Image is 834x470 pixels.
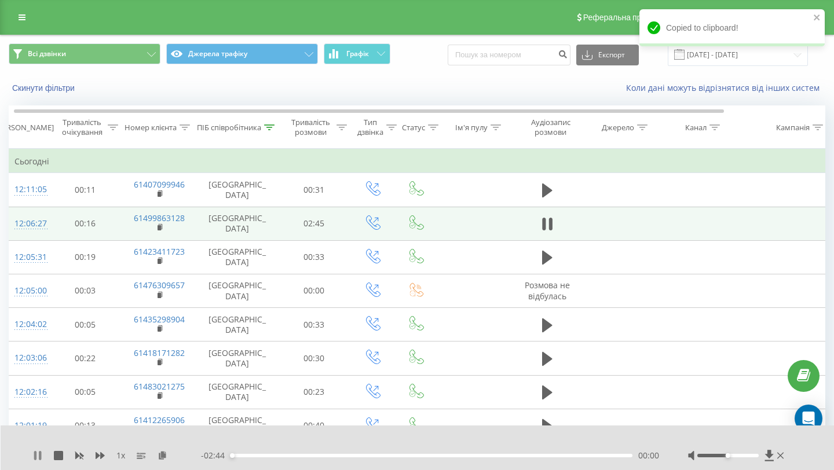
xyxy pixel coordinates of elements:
[197,173,278,207] td: [GEOGRAPHIC_DATA]
[28,49,66,58] span: Всі дзвінки
[134,347,185,358] a: 61418171282
[324,43,390,64] button: Графік
[455,123,488,133] div: Ім'я пулу
[116,450,125,461] span: 1 x
[197,409,278,442] td: [GEOGRAPHIC_DATA]
[134,246,185,257] a: 61423411723
[685,123,707,133] div: Канал
[49,409,122,442] td: 00:13
[278,342,350,375] td: 00:30
[197,123,261,133] div: ПІБ співробітника
[726,453,730,458] div: Accessibility label
[14,246,38,269] div: 12:05:31
[522,117,579,137] div: Аудіозапис розмови
[197,207,278,240] td: [GEOGRAPHIC_DATA]
[197,375,278,409] td: [GEOGRAPHIC_DATA]
[9,83,81,93] button: Скинути фільтри
[134,179,185,190] a: 61407099946
[230,453,235,458] div: Accessibility label
[49,308,122,342] td: 00:05
[278,375,350,409] td: 00:23
[402,123,425,133] div: Статус
[134,212,185,223] a: 61499863128
[49,274,122,307] td: 00:03
[278,207,350,240] td: 02:45
[776,123,810,133] div: Кампанія
[197,240,278,274] td: [GEOGRAPHIC_DATA]
[197,308,278,342] td: [GEOGRAPHIC_DATA]
[278,409,350,442] td: 00:40
[346,50,369,58] span: Графік
[278,240,350,274] td: 00:33
[14,178,38,201] div: 12:11:05
[49,342,122,375] td: 00:22
[49,173,122,207] td: 00:11
[278,173,350,207] td: 00:31
[14,414,38,437] div: 12:01:19
[638,450,659,461] span: 00:00
[14,313,38,336] div: 12:04:02
[278,274,350,307] td: 00:00
[14,347,38,369] div: 12:03:06
[448,45,570,65] input: Пошук за номером
[134,280,185,291] a: 61476309657
[525,280,570,301] span: Розмова не відбулась
[197,274,278,307] td: [GEOGRAPHIC_DATA]
[278,308,350,342] td: 00:33
[795,405,822,432] div: Open Intercom Messenger
[14,280,38,302] div: 12:05:00
[49,240,122,274] td: 00:19
[197,342,278,375] td: [GEOGRAPHIC_DATA]
[602,123,634,133] div: Джерело
[14,212,38,235] div: 12:06:27
[14,381,38,403] div: 12:02:16
[288,117,334,137] div: Тривалість розмови
[49,207,122,240] td: 00:16
[125,123,177,133] div: Номер клієнта
[9,43,160,64] button: Всі дзвінки
[49,375,122,409] td: 00:05
[134,414,185,425] a: 61412265906
[134,314,185,325] a: 61435298904
[626,82,825,93] a: Коли дані можуть відрізнятися вiд інших систем
[583,13,668,22] span: Реферальна програма
[59,117,105,137] div: Тривалість очікування
[166,43,318,64] button: Джерела трафіку
[813,13,821,24] button: close
[134,381,185,392] a: 61483021275
[357,117,383,137] div: Тип дзвінка
[576,45,639,65] button: Експорт
[639,9,825,46] div: Copied to clipboard!
[201,450,231,461] span: - 02:44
